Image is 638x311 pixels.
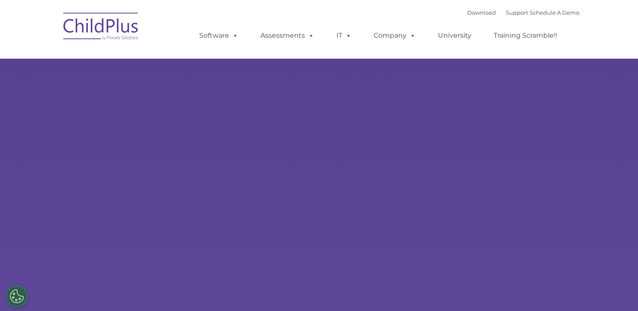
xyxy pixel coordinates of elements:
a: Support [506,9,528,16]
a: University [430,27,480,44]
img: ChildPlus by Procare Solutions [59,7,143,49]
a: Training Scramble!! [485,27,565,44]
a: Download [467,9,496,16]
a: Software [191,27,247,44]
button: Cookies Settings [6,286,27,307]
a: IT [328,27,360,44]
font: | [467,9,579,16]
a: Assessments [252,27,323,44]
a: Company [365,27,424,44]
a: Schedule A Demo [530,9,579,16]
